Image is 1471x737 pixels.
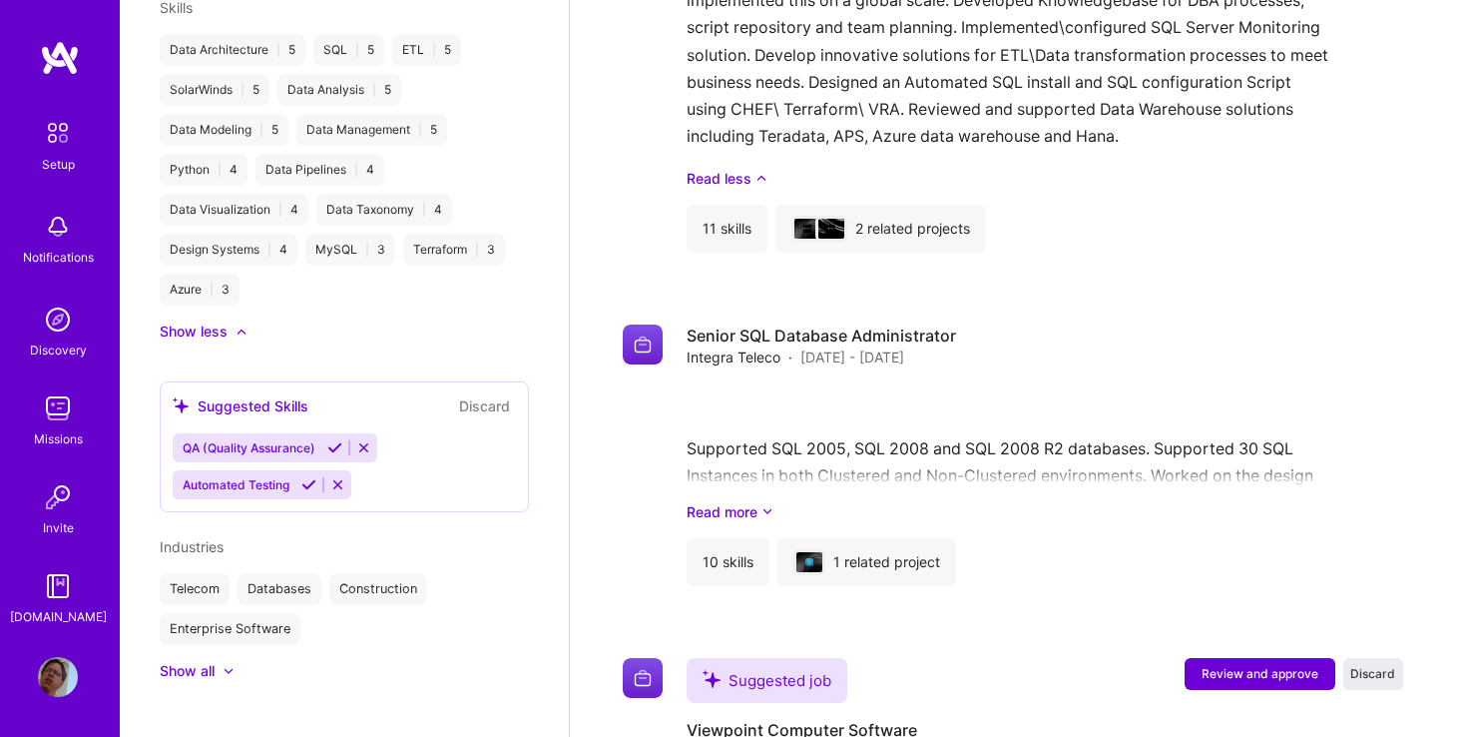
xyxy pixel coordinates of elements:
div: Missions [34,428,83,449]
span: | [365,242,369,258]
div: Python 4 [160,154,247,186]
span: | [354,162,358,178]
h4: Senior SQL Database Administrator [687,325,956,347]
span: Integra Teleco [687,347,780,368]
div: SolarWinds 5 [160,74,269,106]
img: setup [37,112,79,154]
div: Data Modeling 5 [160,114,288,146]
img: guide book [38,566,78,606]
span: Discard [1350,665,1395,682]
div: Suggested Skills [173,395,308,416]
img: cover [818,219,844,239]
div: Databases [238,573,321,605]
div: 11 skills [687,205,767,253]
span: | [218,162,222,178]
div: Suggested job [687,658,847,703]
a: Read more [687,501,1403,522]
span: Automated Testing [183,477,289,492]
div: Invite [43,517,74,538]
img: Company logo [623,325,663,365]
div: ETL 5 [392,34,461,66]
img: cover [796,552,822,572]
i: Accept [327,440,342,455]
span: | [422,202,426,218]
div: [DOMAIN_NAME] [10,606,107,627]
img: User Avatar [38,657,78,697]
img: Company logo [827,225,835,233]
span: Review and approve [1202,665,1318,682]
i: Reject [330,477,345,492]
div: Data Visualization 4 [160,194,308,226]
div: Data Taxonomy 4 [316,194,452,226]
i: icon ArrowUpSecondaryDark [755,168,767,189]
span: | [210,282,214,298]
span: · [788,347,792,368]
img: logo [40,40,80,76]
i: icon SuggestedTeams [703,670,721,688]
a: User Avatar [33,657,83,697]
div: Data Pipelines 4 [255,154,384,186]
div: Design Systems 4 [160,234,297,266]
div: Show all [160,661,215,681]
div: Data Analysis 5 [277,74,401,106]
div: Setup [42,154,75,175]
img: discovery [38,300,78,340]
i: icon SuggestedTeams [173,397,190,414]
i: Accept [301,477,316,492]
div: Data Architecture 5 [160,34,305,66]
div: Terraform 3 [403,234,505,266]
div: Enterprise Software [160,613,300,645]
span: | [241,82,245,98]
span: | [259,122,263,138]
button: Review and approve [1185,658,1335,690]
a: Read less [687,168,1403,189]
span: | [475,242,479,258]
span: | [418,122,422,138]
div: 10 skills [687,538,769,586]
img: Company logo [623,658,663,698]
div: 2 related projects [775,205,986,253]
img: cover [794,219,820,239]
i: icon ArrowDownSecondaryDark [761,501,773,522]
span: | [372,82,376,98]
i: Reject [356,440,371,455]
span: [DATE] - [DATE] [800,347,904,368]
div: Notifications [23,247,94,268]
span: | [276,42,280,58]
img: Company logo [803,225,811,233]
div: MySQL 3 [305,234,395,266]
div: Data Management 5 [296,114,447,146]
span: | [278,202,282,218]
img: teamwork [38,388,78,428]
div: Construction [329,573,427,605]
span: | [355,42,359,58]
button: Discard [1343,658,1403,690]
div: Show less [160,322,228,342]
span: Industries [160,538,224,555]
div: Telecom [160,573,230,605]
span: | [432,42,436,58]
div: SQL 5 [313,34,384,66]
img: bell [38,207,78,247]
img: Invite [38,477,78,517]
div: Discovery [30,340,87,361]
div: 1 related project [777,538,956,586]
div: Azure 3 [160,274,240,306]
span: QA (Quality Assurance) [183,440,315,455]
button: Discard [453,394,516,417]
span: | [267,242,271,258]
